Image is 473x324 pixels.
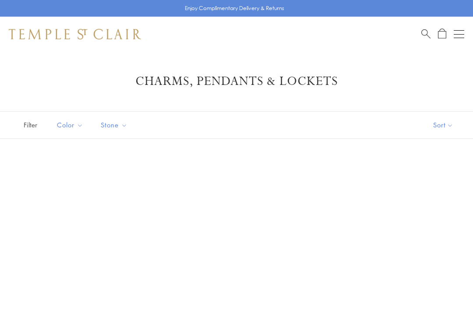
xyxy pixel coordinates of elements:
[94,115,134,135] button: Stone
[22,74,451,89] h1: Charms, Pendants & Lockets
[9,29,141,39] img: Temple St. Clair
[421,28,431,39] a: Search
[454,29,464,39] button: Open navigation
[50,115,90,135] button: Color
[96,120,134,130] span: Stone
[429,283,464,315] iframe: Gorgias live chat messenger
[185,4,284,13] p: Enjoy Complimentary Delivery & Returns
[53,120,90,130] span: Color
[438,28,446,39] a: Open Shopping Bag
[413,112,473,138] button: Show sort by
